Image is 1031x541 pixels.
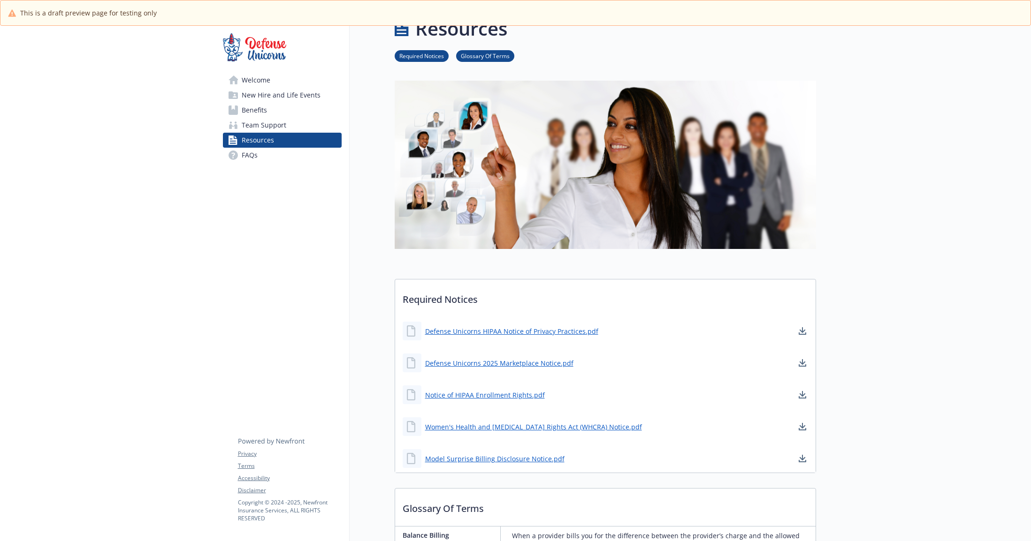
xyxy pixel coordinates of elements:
a: Defense Unicorns HIPAA Notice of Privacy Practices.pdf [425,326,598,336]
p: Required Notices [395,279,816,314]
span: FAQs [242,148,258,163]
a: Glossary Of Terms [456,51,514,60]
a: download document [797,325,808,337]
p: Copyright © 2024 - 2025 , Newfront Insurance Services, ALL RIGHTS RESERVED [238,498,341,522]
img: resources page banner [395,81,816,249]
a: download document [797,421,808,432]
a: Terms [238,462,341,470]
a: FAQs [223,148,342,163]
a: download document [797,453,808,464]
span: Benefits [242,103,267,118]
a: Disclaimer [238,486,341,495]
a: Notice of HIPAA Enrollment Rights.pdf [425,390,545,400]
a: Welcome [223,73,342,88]
h1: Resources [415,15,507,43]
a: New Hire and Life Events [223,88,342,103]
a: Privacy [238,450,341,458]
a: Defense Unicorns 2025 Marketplace Notice.pdf [425,358,573,368]
a: Team Support [223,118,342,133]
a: Women's Health and [MEDICAL_DATA] Rights Act (WHCRA) Notice.pdf [425,422,642,432]
span: This is a draft preview page for testing only [20,8,157,18]
a: Model Surprise Billing Disclosure Notice.pdf [425,454,565,464]
p: Balance Billing [403,530,496,540]
span: New Hire and Life Events [242,88,321,103]
span: Resources [242,133,274,148]
a: download document [797,357,808,368]
a: Required Notices [395,51,449,60]
a: Benefits [223,103,342,118]
a: Resources [223,133,342,148]
span: Team Support [242,118,286,133]
span: Welcome [242,73,270,88]
a: download document [797,389,808,400]
a: Accessibility [238,474,341,482]
p: Glossary Of Terms [395,488,816,523]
